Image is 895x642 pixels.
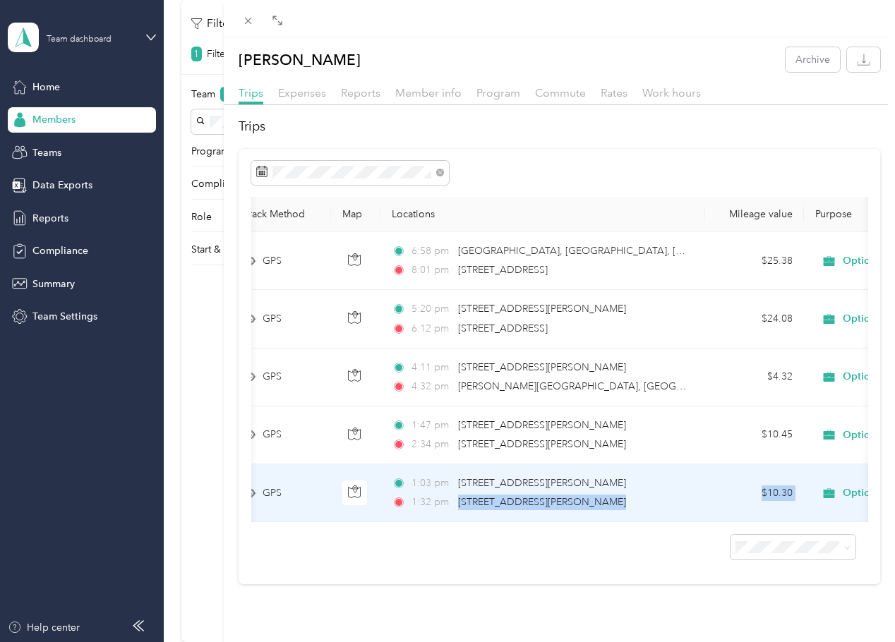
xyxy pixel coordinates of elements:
[263,485,282,501] span: GPS
[458,380,745,392] span: [PERSON_NAME][GEOGRAPHIC_DATA], [GEOGRAPHIC_DATA]
[412,360,452,375] span: 4:11 pm
[412,321,452,337] span: 6:12 pm
[705,197,804,232] th: Mileage value
[380,197,705,232] th: Locations
[239,117,880,136] h2: Trips
[412,262,452,278] span: 8:01 pm
[412,379,452,394] span: 4:32 pm
[412,301,452,317] span: 5:20 pm
[705,406,804,464] td: $10.45
[412,418,452,433] span: 1:47 pm
[458,496,626,508] span: [STREET_ADDRESS][PERSON_NAME]
[816,563,895,642] iframe: Everlance-gr Chat Button Frame
[395,86,462,99] span: Member info
[263,427,282,442] span: GPS
[786,47,840,72] button: Archive
[458,322,548,334] span: [STREET_ADDRESS]
[705,232,804,290] td: $25.38
[458,438,626,450] span: [STREET_ADDRESS][PERSON_NAME]
[239,86,263,99] span: Trips
[705,290,804,348] td: $24.08
[412,243,452,259] span: 6:58 pm
[412,476,452,491] span: 1:03 pm
[263,253,282,269] span: GPS
[601,86,627,99] span: Rates
[476,86,520,99] span: Program
[263,311,282,327] span: GPS
[412,437,452,452] span: 2:34 pm
[331,197,380,232] th: Map
[278,86,326,99] span: Expenses
[535,86,586,99] span: Commute
[412,495,452,510] span: 1:32 pm
[232,197,331,232] th: Track Method
[458,245,774,257] span: [GEOGRAPHIC_DATA], [GEOGRAPHIC_DATA], [GEOGRAPHIC_DATA]
[458,477,626,489] span: [STREET_ADDRESS][PERSON_NAME]
[341,86,380,99] span: Reports
[239,47,361,72] p: [PERSON_NAME]
[458,361,626,373] span: [STREET_ADDRESS][PERSON_NAME]
[458,264,548,276] span: [STREET_ADDRESS]
[458,303,626,315] span: [STREET_ADDRESS][PERSON_NAME]
[705,349,804,406] td: $4.32
[458,419,626,431] span: [STREET_ADDRESS][PERSON_NAME]
[263,369,282,384] span: GPS
[642,86,701,99] span: Work hours
[705,464,804,522] td: $10.30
